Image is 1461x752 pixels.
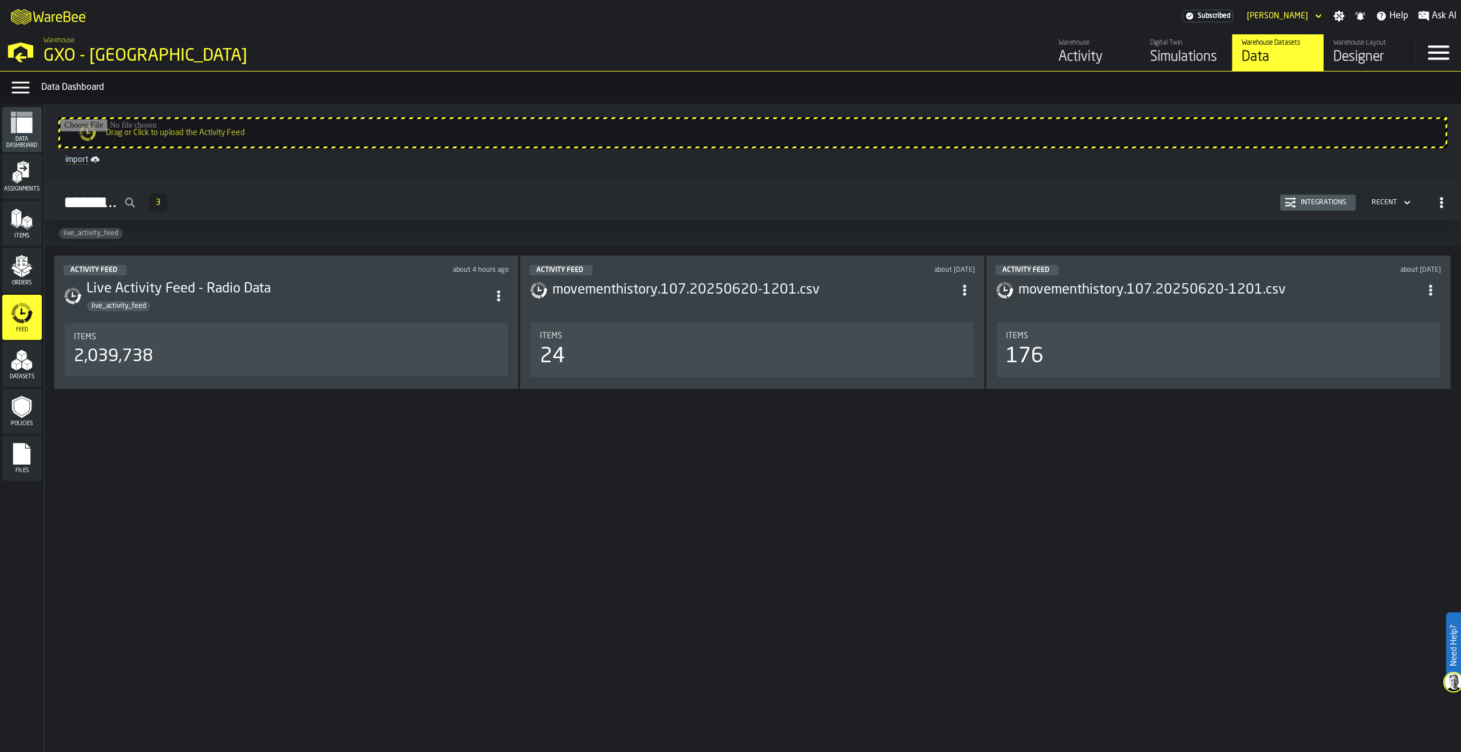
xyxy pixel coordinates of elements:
span: Feed [2,327,42,333]
li: menu Data Dashboard [2,107,42,153]
div: Simulations [1150,48,1223,66]
div: stat-Items [65,323,508,376]
div: status-5 2 [64,265,127,275]
span: Orders [2,280,42,286]
span: Policies [2,421,42,427]
div: Data [1242,48,1314,66]
span: Datasets [2,374,42,380]
div: DropdownMenuValue-4 [1372,199,1397,207]
div: Updated: 11/08/2025, 08:08:26 Created: 16/04/2025, 13:04:32 [319,266,509,274]
li: menu Policies [2,389,42,434]
div: Designer [1333,48,1406,66]
a: link-to-/wh/i/ae0cd702-8cb1-4091-b3be-0aee77957c79/settings/billing [1182,10,1233,22]
span: Activity Feed [70,267,117,274]
h3: movementhistory.107.20250620-1201.csv [1018,281,1420,299]
div: stat-Items [997,322,1440,377]
span: Activity Feed [1002,267,1049,274]
div: Warehouse Layout [1333,39,1406,47]
div: Title [1006,331,1431,341]
li: menu Orders [2,248,42,294]
h3: movementhistory.107.20250620-1201.csv [552,281,954,299]
span: Data Dashboard [2,136,42,149]
li: menu Files [2,436,42,481]
li: menu Datasets [2,342,42,387]
span: Activity Feed [536,267,583,274]
span: Files [2,468,42,474]
span: Warehouse [44,37,74,45]
section: card-DataDashboardCard [64,321,509,378]
div: Title [74,333,499,342]
label: Need Help? [1447,614,1460,678]
li: menu Feed [2,295,42,341]
section: card-DataDashboardCard [530,320,975,379]
span: Items [1006,331,1028,341]
a: link-to-/wh/i/ae0cd702-8cb1-4091-b3be-0aee77957c79/feed/ [1049,34,1140,71]
h3: Live Activity Feed - Radio Data [86,280,488,298]
div: Integrations [1296,199,1351,207]
label: button-toggle-Menu [1416,34,1461,71]
span: Items [74,333,96,342]
span: Items [2,233,42,239]
div: status-5 2 [996,265,1059,275]
h2: button-Activity Feed [45,180,1461,221]
a: link-to-/wh/i/ae0cd702-8cb1-4091-b3be-0aee77957c79/designer [1324,34,1415,71]
div: status-5 2 [530,265,593,275]
span: 3 [156,199,160,207]
div: Warehouse [1059,39,1131,47]
span: Subscribed [1198,12,1230,20]
div: 176 [1006,345,1044,368]
li: menu Items [2,201,42,247]
div: Warehouse Datasets [1242,39,1314,47]
div: ButtonLoadMore-Load More-Prev-First-Last [144,193,172,212]
label: button-toggle-Notifications [1350,10,1371,22]
input: Drag or Click to upload the Activity Feed [60,119,1446,147]
div: ItemListCard-DashboardItemContainer [986,255,1451,389]
div: Title [540,331,965,341]
div: ItemListCard-DashboardItemContainer [54,255,519,389]
section: card-DataDashboardCard [996,320,1441,379]
div: GXO - [GEOGRAPHIC_DATA] [44,46,353,66]
div: 24 [540,345,565,368]
span: Help [1389,9,1408,23]
a: link-to-/wh/i/ae0cd702-8cb1-4091-b3be-0aee77957c79/import/activity/ [61,153,1445,167]
div: Updated: 23/06/2025, 11:42:16 Created: 21/06/2025, 00:22:43 [1251,266,1441,274]
div: DropdownMenuValue-Adam Ludford [1247,11,1308,21]
span: Assignments [2,186,42,192]
div: Updated: 24/06/2025, 11:58:59 Created: 24/06/2025, 01:08:30 [785,266,975,274]
div: Data Dashboard [41,81,1456,94]
label: button-toggle-Help [1371,9,1413,23]
span: live_activity_feed [59,229,123,238]
label: button-toggle-Data Menu [5,76,37,99]
div: 2,039,738 [74,346,153,367]
span: live_activity_feed [87,302,151,310]
span: Ask AI [1432,9,1456,23]
label: button-toggle-Settings [1329,10,1349,22]
span: Items [540,331,562,341]
li: menu Assignments [2,154,42,200]
label: button-toggle-Ask AI [1413,9,1461,23]
div: Digital Twin [1150,39,1223,47]
div: Activity [1059,48,1131,66]
div: Menu Subscription [1182,10,1233,22]
button: button-Integrations [1280,195,1356,211]
a: link-to-/wh/i/ae0cd702-8cb1-4091-b3be-0aee77957c79/simulations [1140,34,1232,71]
a: link-to-/wh/i/ae0cd702-8cb1-4091-b3be-0aee77957c79/data [1232,34,1324,71]
div: stat-Items [531,322,974,377]
div: DropdownMenuValue-4 [1367,196,1413,209]
div: DropdownMenuValue-Adam Ludford [1242,9,1324,23]
div: ItemListCard-DashboardItemContainer [520,255,985,389]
